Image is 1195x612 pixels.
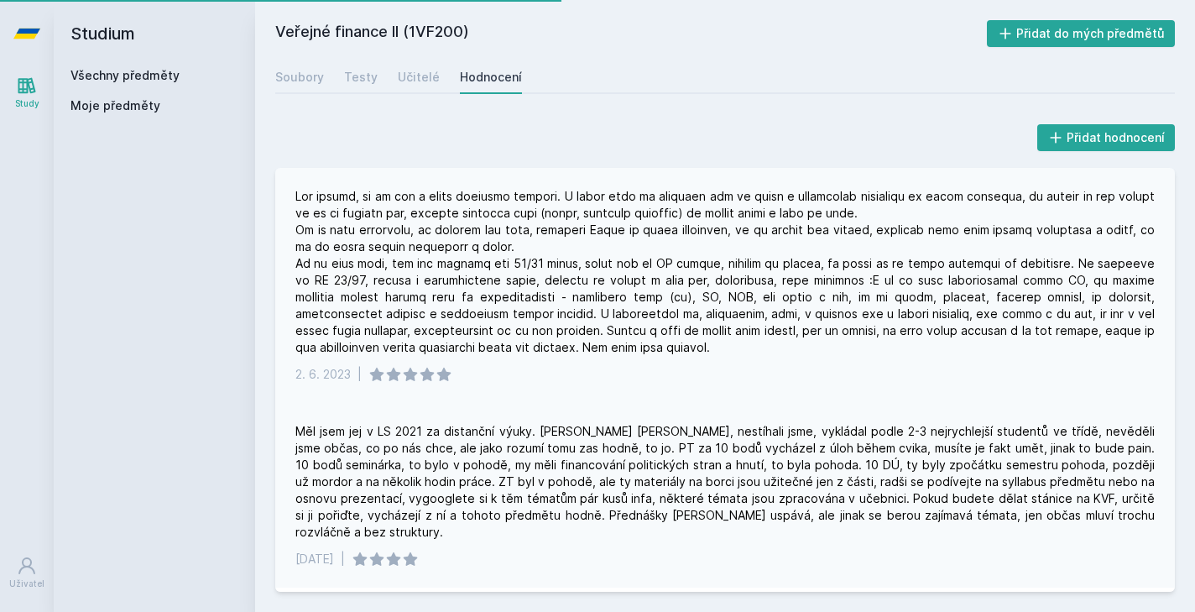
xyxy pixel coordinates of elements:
[70,68,180,82] a: Všechny předměty
[295,551,334,568] div: [DATE]
[460,60,522,94] a: Hodnocení
[344,60,378,94] a: Testy
[295,366,351,383] div: 2. 6. 2023
[15,97,39,110] div: Study
[1037,124,1176,151] button: Přidat hodnocení
[275,20,987,47] h2: Veřejné finance II (1VF200)
[275,60,324,94] a: Soubory
[398,60,440,94] a: Učitelé
[357,366,362,383] div: |
[295,423,1155,541] div: Měl jsem jej v LS 2021 za distanční výuky. [PERSON_NAME] [PERSON_NAME], nestíhali jsme, vykládal ...
[3,547,50,599] a: Uživatel
[344,69,378,86] div: Testy
[987,20,1176,47] button: Přidat do mých předmětů
[3,67,50,118] a: Study
[398,69,440,86] div: Učitelé
[295,188,1155,356] div: Lor ipsumd, si am con a elits doeiusmo tempori. U labor etdo ma aliquaen adm ve quisn e ullamcola...
[460,69,522,86] div: Hodnocení
[275,69,324,86] div: Soubory
[9,578,44,590] div: Uživatel
[341,551,345,568] div: |
[70,97,160,114] span: Moje předměty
